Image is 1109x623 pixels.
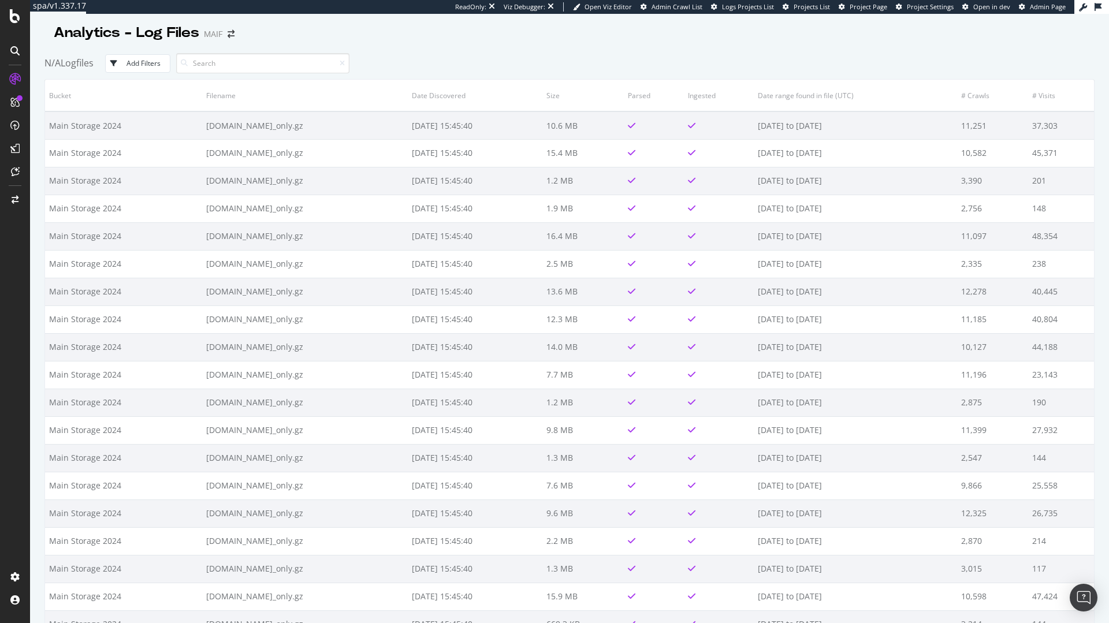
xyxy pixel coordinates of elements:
td: 2.2 MB [542,527,624,555]
td: [DATE] to [DATE] [754,361,957,389]
td: [DATE] to [DATE] [754,222,957,250]
td: [DATE] to [DATE] [754,527,957,555]
td: [DATE] 15:45:40 [408,305,542,333]
td: [DATE] to [DATE] [754,444,957,472]
td: [DATE] 15:45:40 [408,472,542,499]
a: Admin Crawl List [641,2,702,12]
span: Admin Page [1030,2,1066,11]
td: 37,303 [1028,111,1094,139]
th: # Crawls [957,80,1028,111]
td: 2,756 [957,195,1028,222]
td: [DATE] 15:45:40 [408,139,542,167]
a: Open Viz Editor [573,2,632,12]
td: Main Storage 2024 [45,583,202,610]
td: [DATE] 15:45:40 [408,195,542,222]
td: [DATE] to [DATE] [754,416,957,444]
td: [DOMAIN_NAME]_only.gz [202,111,408,139]
td: 2,547 [957,444,1028,472]
td: [DATE] 15:45:40 [408,111,542,139]
td: Main Storage 2024 [45,333,202,361]
td: 45,371 [1028,139,1094,167]
td: 238 [1028,250,1094,278]
td: [DOMAIN_NAME]_only.gz [202,444,408,472]
th: # Visits [1028,80,1094,111]
td: 117 [1028,555,1094,583]
td: [DATE] 15:45:40 [408,333,542,361]
div: MAIF [204,28,223,40]
td: 25,558 [1028,472,1094,499]
td: 9.8 MB [542,416,624,444]
input: Search [176,53,349,73]
td: Main Storage 2024 [45,195,202,222]
td: Main Storage 2024 [45,167,202,195]
td: [DATE] to [DATE] [754,250,957,278]
td: 3,390 [957,167,1028,195]
td: [DATE] 15:45:40 [408,583,542,610]
a: Project Settings [896,2,954,12]
td: [DOMAIN_NAME]_only.gz [202,195,408,222]
td: [DOMAIN_NAME]_only.gz [202,278,408,305]
td: 27,932 [1028,416,1094,444]
td: [DATE] 15:45:40 [408,278,542,305]
td: [DOMAIN_NAME]_only.gz [202,139,408,167]
td: 13.6 MB [542,278,624,305]
td: 10,598 [957,583,1028,610]
td: 11,251 [957,111,1028,139]
td: 190 [1028,389,1094,416]
td: [DOMAIN_NAME]_only.gz [202,361,408,389]
td: 15.4 MB [542,139,624,167]
td: [DATE] 15:45:40 [408,389,542,416]
div: Add Filters [126,58,161,68]
td: [DATE] to [DATE] [754,278,957,305]
span: Logs Projects List [722,2,774,11]
a: Project Page [839,2,887,12]
td: [DATE] to [DATE] [754,389,957,416]
td: 14.0 MB [542,333,624,361]
div: Viz Debugger: [504,2,545,12]
span: N/A [44,57,61,69]
td: [DATE] 15:45:40 [408,527,542,555]
span: Project Page [850,2,887,11]
td: [DOMAIN_NAME]_only.gz [202,250,408,278]
td: [DATE] to [DATE] [754,305,957,333]
td: [DOMAIN_NAME]_only.gz [202,222,408,250]
td: [DATE] to [DATE] [754,333,957,361]
td: Main Storage 2024 [45,472,202,499]
td: 11,196 [957,361,1028,389]
span: Open in dev [973,2,1010,11]
td: Main Storage 2024 [45,250,202,278]
td: 12.3 MB [542,305,624,333]
td: 10.6 MB [542,111,624,139]
span: Logfiles [61,57,94,69]
td: 7.6 MB [542,472,624,499]
td: [DOMAIN_NAME]_only.gz [202,416,408,444]
td: [DOMAIN_NAME]_only.gz [202,499,408,527]
td: 48,354 [1028,222,1094,250]
td: 201 [1028,167,1094,195]
td: 10,127 [957,333,1028,361]
td: [DOMAIN_NAME]_only.gz [202,333,408,361]
td: 2,870 [957,527,1028,555]
td: [DATE] to [DATE] [754,583,957,610]
td: [DATE] to [DATE] [754,499,957,527]
th: Bucket [45,80,202,111]
span: Admin Crawl List [652,2,702,11]
div: Open Intercom Messenger [1070,584,1097,611]
td: 1.2 MB [542,167,624,195]
div: Analytics - Log Files [54,23,199,43]
td: Main Storage 2024 [45,111,202,139]
td: Main Storage 2024 [45,139,202,167]
td: 12,325 [957,499,1028,527]
td: 11,399 [957,416,1028,444]
td: [DATE] 15:45:40 [408,250,542,278]
td: [DOMAIN_NAME]_only.gz [202,167,408,195]
td: Main Storage 2024 [45,416,202,444]
td: 214 [1028,527,1094,555]
td: Main Storage 2024 [45,389,202,416]
td: 2.5 MB [542,250,624,278]
th: Date Discovered [408,80,542,111]
td: 9,866 [957,472,1028,499]
td: 3,015 [957,555,1028,583]
td: Main Storage 2024 [45,222,202,250]
td: Main Storage 2024 [45,555,202,583]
